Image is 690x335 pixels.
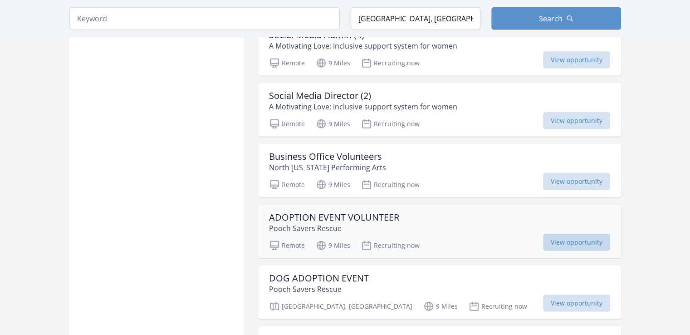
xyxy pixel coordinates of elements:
p: Remote [269,58,305,69]
p: Recruiting now [361,240,420,251]
a: ADOPTION EVENT VOLUNTEER Pooch Savers Rescue Remote 9 Miles Recruiting now View opportunity [258,205,621,258]
span: View opportunity [543,234,610,251]
span: View opportunity [543,173,610,190]
h3: DOG ADOPTION EVENT [269,273,369,284]
p: Recruiting now [469,301,527,312]
p: Recruiting now [361,179,420,190]
p: North [US_STATE] Performing Arts [269,162,386,173]
h3: Business Office Volunteers [269,151,386,162]
span: View opportunity [543,51,610,69]
p: Remote [269,118,305,129]
p: Remote [269,179,305,190]
p: 9 Miles [423,301,458,312]
p: A Motivating Love; Inclusive support system for women [269,40,457,51]
p: Recruiting now [361,58,420,69]
a: Social Media Director (2) A Motivating Love; Inclusive support system for women Remote 9 Miles Re... [258,83,621,137]
p: 9 Miles [316,118,350,129]
a: DOG ADOPTION EVENT Pooch Savers Rescue [GEOGRAPHIC_DATA], [GEOGRAPHIC_DATA] 9 Miles Recruiting no... [258,266,621,319]
input: Keyword [69,7,340,30]
p: Remote [269,240,305,251]
button: Search [491,7,621,30]
p: 9 Miles [316,240,350,251]
input: Location [351,7,480,30]
a: Social Media Admin (4) A Motivating Love; Inclusive support system for women Remote 9 Miles Recru... [258,22,621,76]
span: Search [539,13,563,24]
a: Business Office Volunteers North [US_STATE] Performing Arts Remote 9 Miles Recruiting now View op... [258,144,621,197]
h3: ADOPTION EVENT VOLUNTEER [269,212,399,223]
p: 9 Miles [316,179,350,190]
p: [GEOGRAPHIC_DATA], [GEOGRAPHIC_DATA] [269,301,412,312]
span: View opportunity [543,112,610,129]
h3: Social Media Director (2) [269,90,457,101]
span: View opportunity [543,295,610,312]
p: 9 Miles [316,58,350,69]
p: Recruiting now [361,118,420,129]
p: Pooch Savers Rescue [269,284,369,295]
p: A Motivating Love; Inclusive support system for women [269,101,457,112]
p: Pooch Savers Rescue [269,223,399,234]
